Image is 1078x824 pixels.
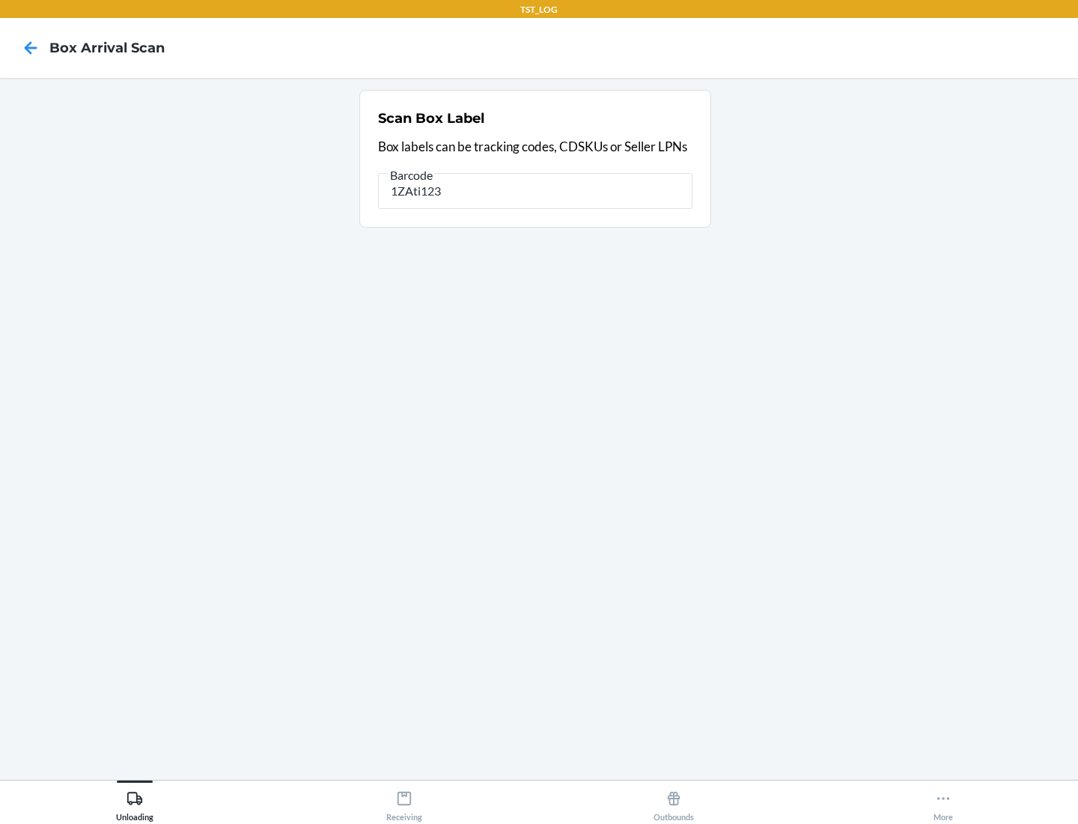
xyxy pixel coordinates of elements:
[378,173,692,209] input: Barcode
[49,38,165,58] h4: Box Arrival Scan
[388,168,435,183] span: Barcode
[378,137,692,157] p: Box labels can be tracking codes, CDSKUs or Seller LPNs
[520,3,558,16] p: TST_LOG
[269,781,539,822] button: Receiving
[654,784,694,822] div: Outbounds
[116,784,153,822] div: Unloading
[808,781,1078,822] button: More
[934,784,953,822] div: More
[386,784,422,822] div: Receiving
[378,109,484,128] h2: Scan Box Label
[539,781,808,822] button: Outbounds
